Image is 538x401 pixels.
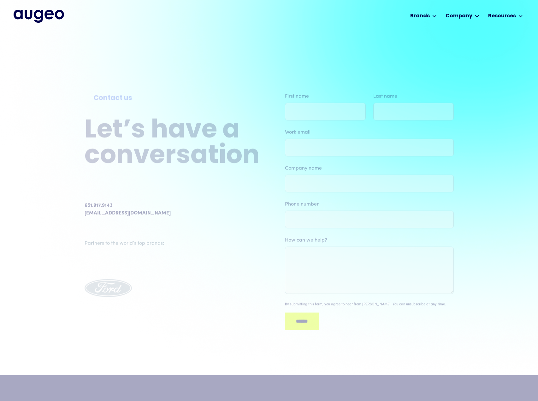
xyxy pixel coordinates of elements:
div: Company [446,12,472,20]
div: By submitting this form, you agree to hear from [PERSON_NAME]. You can unsubscribe at any time. [285,302,446,308]
div: Resources [488,12,516,20]
h2: Let’s have a conversation [85,118,260,169]
label: How can we help? [285,237,454,244]
a: home [14,10,64,22]
label: Last name [373,93,454,100]
img: Augeo's full logo in midnight blue. [14,10,64,22]
form: Augeo | Demo Request | Contact Us [285,93,454,335]
div: Brands [410,12,430,20]
div: Contact us [93,93,251,103]
label: Phone number [285,201,454,208]
div: 651.917.9143 [85,202,113,209]
label: First name [285,93,366,100]
label: Work email [285,129,454,136]
div: Partners to the world’s top brands: [85,240,257,247]
label: Company name [285,165,454,172]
